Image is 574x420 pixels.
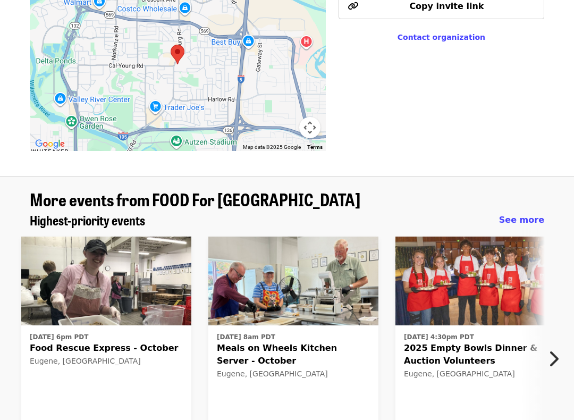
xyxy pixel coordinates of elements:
img: Food Rescue Express - October organized by FOOD For Lane County [21,237,191,326]
img: Google [32,138,67,152]
a: Highest-priority events [30,213,145,229]
div: Eugene, [GEOGRAPHIC_DATA] [404,370,557,379]
span: Map data ©2025 Google [243,145,301,150]
div: Eugene, [GEOGRAPHIC_DATA] [217,370,370,379]
span: 2025 Empty Bowls Dinner & Auction Volunteers [404,342,557,368]
button: Map camera controls [299,117,320,139]
time: [DATE] 4:30pm PDT [404,333,474,342]
a: Contact organization [398,33,485,42]
button: Next item [539,345,574,374]
time: [DATE] 8am PDT [217,333,275,342]
div: Highest-priority events [21,213,553,229]
span: See more [499,215,544,225]
a: See more [499,214,544,227]
img: 2025 Empty Bowls Dinner & Auction Volunteers organized by FOOD For Lane County [395,237,565,326]
div: Eugene, [GEOGRAPHIC_DATA] [30,357,183,366]
span: Meals on Wheels Kitchen Server - October [217,342,370,368]
img: Meals on Wheels Kitchen Server - October organized by FOOD For Lane County [208,237,378,326]
time: [DATE] 6pm PDT [30,333,88,342]
span: More events from FOOD For [GEOGRAPHIC_DATA] [30,187,360,212]
span: Highest-priority events [30,211,145,230]
i: chevron-right icon [548,349,559,369]
a: Terms (opens in new tab) [307,145,323,150]
span: Copy invite link [409,2,484,12]
span: Food Rescue Express - October [30,342,183,355]
a: Open this area in Google Maps (opens a new window) [32,138,67,152]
